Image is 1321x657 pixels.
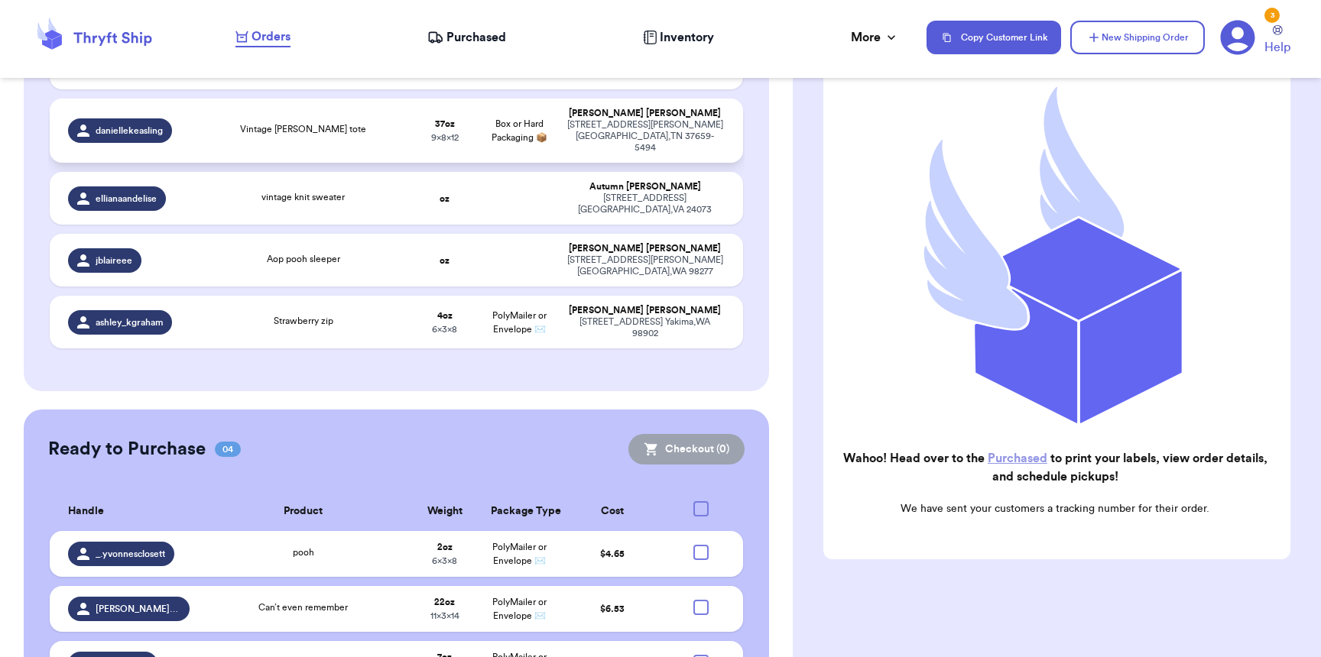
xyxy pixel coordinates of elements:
[492,597,547,620] span: PolyMailer or Envelope ✉️
[440,194,450,203] strong: oz
[566,119,725,154] div: [STREET_ADDRESS][PERSON_NAME] [GEOGRAPHIC_DATA] , TN 37659-5494
[430,611,459,620] span: 11 x 3 x 14
[1220,20,1255,55] a: 3
[274,316,333,325] span: Strawberry zip
[96,254,132,267] span: jblaireee
[566,181,725,193] div: Autumn [PERSON_NAME]
[440,256,450,265] strong: oz
[407,492,482,531] th: Weight
[851,28,899,47] div: More
[432,325,457,334] span: 6 x 3 x 8
[482,492,556,531] th: Package Type
[836,501,1275,516] p: We have sent your customers a tracking number for their order.
[1264,38,1290,57] span: Help
[258,603,348,612] span: Can’t even remember
[566,254,725,277] div: [STREET_ADDRESS][PERSON_NAME] [GEOGRAPHIC_DATA] , WA 98277
[96,603,180,615] span: [PERSON_NAME].ivy.thrift
[240,125,366,134] span: Vintage [PERSON_NAME] tote
[566,305,725,316] div: [PERSON_NAME] [PERSON_NAME]
[566,243,725,254] div: [PERSON_NAME] [PERSON_NAME]
[628,434,745,464] button: Checkout (0)
[492,542,547,565] span: PolyMailer or Envelope ✉️
[96,125,163,137] span: daniellekeasling
[48,437,206,461] h2: Ready to Purchase
[600,549,625,558] span: $ 4.65
[96,193,157,205] span: ellianaandelise
[643,28,714,47] a: Inventory
[235,28,290,47] a: Orders
[199,492,407,531] th: Product
[492,119,547,142] span: Box or Hard Packaging 📦
[836,449,1275,486] h2: Wahoo! Head over to the to print your labels, view order details, and schedule pickups!
[96,316,163,328] span: ashley_kgraham
[566,193,725,215] div: [STREET_ADDRESS] [GEOGRAPHIC_DATA] , VA 24073
[437,542,453,552] strong: 2 oz
[600,604,625,613] span: $ 6.53
[435,119,455,128] strong: 37 oz
[96,548,165,560] span: _.yvonnesclosett
[252,28,290,46] span: Orders
[492,311,547,334] span: PolyMailer or Envelope ✉️
[1264,25,1290,57] a: Help
[261,193,345,202] span: vintage knit sweater
[431,133,459,142] span: 9 x 8 x 12
[432,556,457,565] span: 6 x 3 x 8
[660,28,714,47] span: Inventory
[267,254,340,264] span: Aop pooh sleeper
[1070,21,1205,54] button: New Shipping Order
[434,597,455,607] strong: 22 oz
[68,503,104,519] span: Handle
[566,108,725,119] div: [PERSON_NAME] [PERSON_NAME]
[446,28,506,47] span: Purchased
[566,316,725,339] div: [STREET_ADDRESS] Yakima , WA 98902
[437,311,453,320] strong: 4 oz
[293,548,314,557] span: pooh
[557,492,668,531] th: Cost
[427,28,506,47] a: Purchased
[1264,8,1280,23] div: 3
[215,442,241,457] span: 04
[927,21,1061,54] button: Copy Customer Link
[988,452,1047,464] a: Purchased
